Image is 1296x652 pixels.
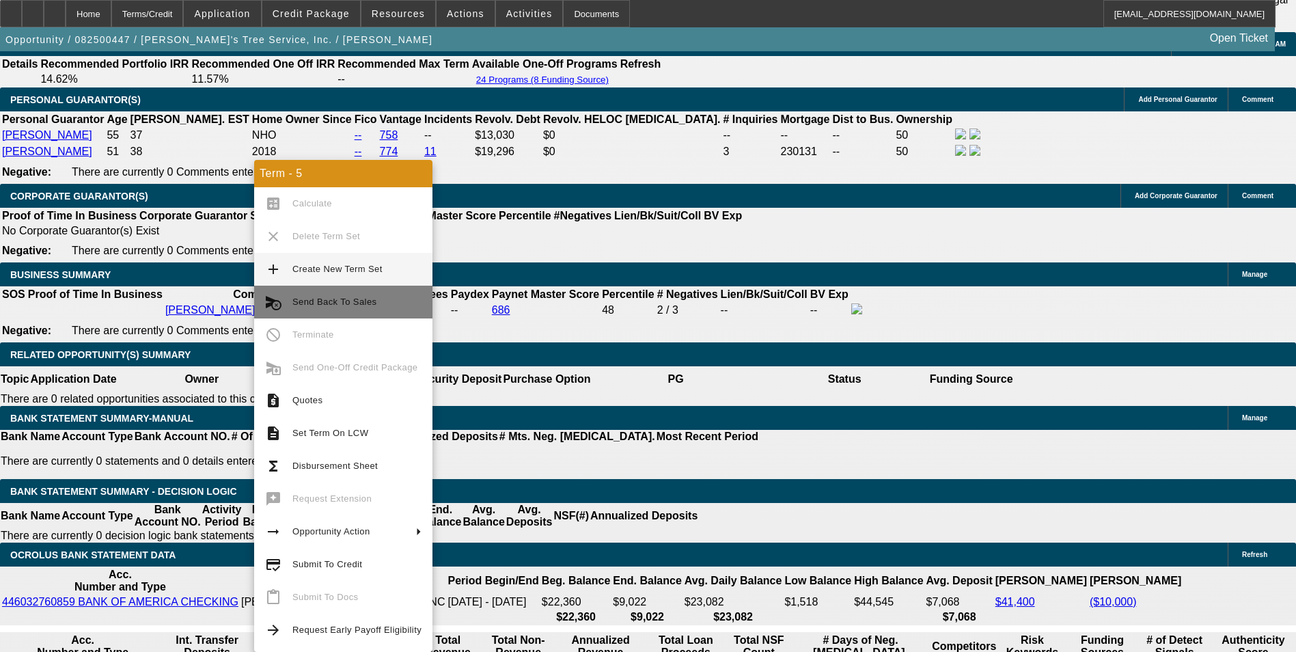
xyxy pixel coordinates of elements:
img: facebook-icon.png [955,128,966,139]
td: -- [810,303,849,318]
span: Opportunity / 082500447 / [PERSON_NAME]'s Tree Service, Inc. / [PERSON_NAME] [5,34,432,45]
b: Lien/Bk/Suit/Coll [614,210,701,221]
td: -- [722,128,778,143]
th: Details [1,57,38,71]
b: [PERSON_NAME]. EST [130,113,249,125]
th: Available One-Off Programs [471,57,618,71]
th: Proof of Time In Business [27,288,163,301]
b: Paynet Master Score [389,210,496,221]
mat-icon: credit_score [265,556,281,573]
th: Owner [118,366,286,392]
b: Vantage [380,113,422,125]
span: Send Back To Sales [292,297,376,307]
a: -- [355,129,362,141]
span: Disbursement Sheet [292,461,378,471]
td: 14.62% [40,72,189,86]
b: Incidents [424,113,472,125]
td: $0 [542,144,721,159]
th: End. Balance [419,503,462,529]
b: BV Exp [810,288,849,300]
b: Negative: [2,166,51,178]
td: 50 [895,144,953,159]
th: Beg. Balance [242,503,285,529]
b: Company [233,288,283,300]
td: 38 [130,144,250,159]
th: Recommended Max Term [337,57,470,71]
mat-icon: functions [265,458,281,474]
mat-icon: arrow_right_alt [265,524,281,540]
th: Acc. Holder Name [240,568,446,594]
button: Credit Package [262,1,360,27]
b: Age [107,113,127,125]
span: CORPORATE GUARANTOR(S) [10,191,148,202]
th: Funding Source [929,366,1014,392]
span: Comment [1242,192,1273,200]
td: $0 [542,128,721,143]
th: Avg. Balance [462,503,505,529]
a: 686 [492,304,510,316]
b: Corporate Guarantor [139,210,247,221]
a: 758 [380,129,398,141]
button: 24 Programs (8 Funding Source) [472,74,613,85]
b: # Negatives [657,288,718,300]
td: [PERSON_NAME]'S TREE SERVICE INC [240,595,446,609]
th: # Mts. Neg. [MEDICAL_DATA]. [499,430,656,444]
button: Application [184,1,260,27]
span: Manage [1242,271,1267,278]
mat-icon: arrow_forward [265,622,281,638]
img: facebook-icon.png [851,303,862,314]
button: Actions [437,1,495,27]
th: [PERSON_NAME] [1089,568,1182,594]
a: [PERSON_NAME]'s Tree Service, Inc. [165,304,351,316]
td: 50 [895,128,953,143]
span: 2018 [252,146,277,157]
td: $19,296 [474,144,541,159]
b: # Inquiries [723,113,777,125]
th: $7,068 [926,610,993,624]
th: Application Date [29,366,117,392]
td: 3 [722,144,778,159]
span: There are currently 0 Comments entered on this opportunity [72,166,361,178]
span: Application [194,8,250,19]
td: $44,545 [853,595,924,609]
button: Resources [361,1,435,27]
td: No Corporate Guarantor(s) Exist [1,224,748,238]
a: [PERSON_NAME] [2,129,92,141]
span: RELATED OPPORTUNITY(S) SUMMARY [10,349,191,360]
td: 11.57% [191,72,335,86]
b: Revolv. HELOC [MEDICAL_DATA]. [543,113,721,125]
span: Create New Term Set [292,264,383,274]
td: $9,022 [612,595,682,609]
td: [DATE] - [DATE] [447,595,539,609]
span: BUSINESS SUMMARY [10,269,111,280]
b: Ownership [896,113,952,125]
b: Percentile [602,288,654,300]
th: Proof of Time In Business [1,209,137,223]
a: ($10,000) [1090,596,1137,608]
th: Annualized Deposits [590,503,698,529]
th: End. Balance [612,568,682,594]
span: Comment [1242,96,1273,103]
button: Activities [496,1,563,27]
b: Dist to Bus. [833,113,894,125]
td: -- [832,128,894,143]
td: 230131 [780,144,831,159]
th: Avg. Daily Balance [684,568,783,594]
b: Paynet Master Score [492,288,599,300]
b: Fico [355,113,377,125]
th: Refresh [620,57,662,71]
th: Purchase Option [502,366,591,392]
td: -- [780,128,831,143]
a: 11 [424,146,437,157]
img: linkedin-icon.png [969,145,980,156]
th: Account Type [61,503,134,529]
b: Paydex [451,288,489,300]
a: Open Ticket [1204,27,1273,50]
span: Credit Package [273,8,350,19]
span: There are currently 0 Comments entered on this opportunity [72,245,361,256]
th: Period Begin/End [447,568,539,594]
a: 774 [380,146,398,157]
b: # Employees [381,288,448,300]
th: Recommended One Off IRR [191,57,335,71]
td: NHO [251,128,353,143]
